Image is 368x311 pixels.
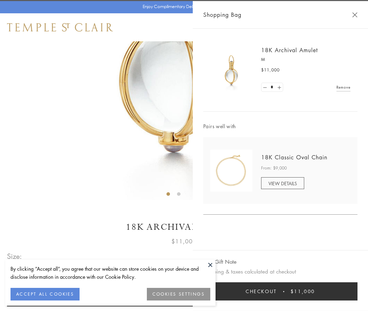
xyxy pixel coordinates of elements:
[7,221,361,233] h1: 18K Archival Amulet
[210,49,252,91] img: 18K Archival Amulet
[261,177,304,189] a: VIEW DETAILS
[203,10,241,19] span: Shopping Bag
[203,257,237,266] button: Add Gift Note
[7,250,22,262] span: Size:
[143,3,222,10] p: Enjoy Complimentary Delivery & Returns
[7,23,113,32] img: Temple St. Clair
[268,180,297,187] span: VIEW DETAILS
[171,237,197,246] span: $11,000
[261,56,350,63] p: M
[147,288,210,300] button: COOKIES SETTINGS
[210,150,252,192] img: N88865-OV18
[246,288,277,295] span: Checkout
[203,267,357,276] p: Shipping & taxes calculated at checkout
[261,46,318,54] a: 18K Archival Amulet
[352,12,357,18] button: Close Shopping Bag
[261,153,327,161] a: 18K Classic Oval Chain
[261,165,287,172] span: From: $9,000
[336,83,350,91] a: Remove
[11,265,210,281] div: By clicking “Accept all”, you agree that our website can store cookies on your device and disclos...
[275,83,282,92] a: Set quantity to 2
[261,83,268,92] a: Set quantity to 0
[11,288,80,300] button: ACCEPT ALL COOKIES
[261,67,280,74] span: $11,000
[203,122,357,130] span: Pairs well with
[291,288,315,295] span: $11,000
[203,282,357,300] button: Checkout $11,000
